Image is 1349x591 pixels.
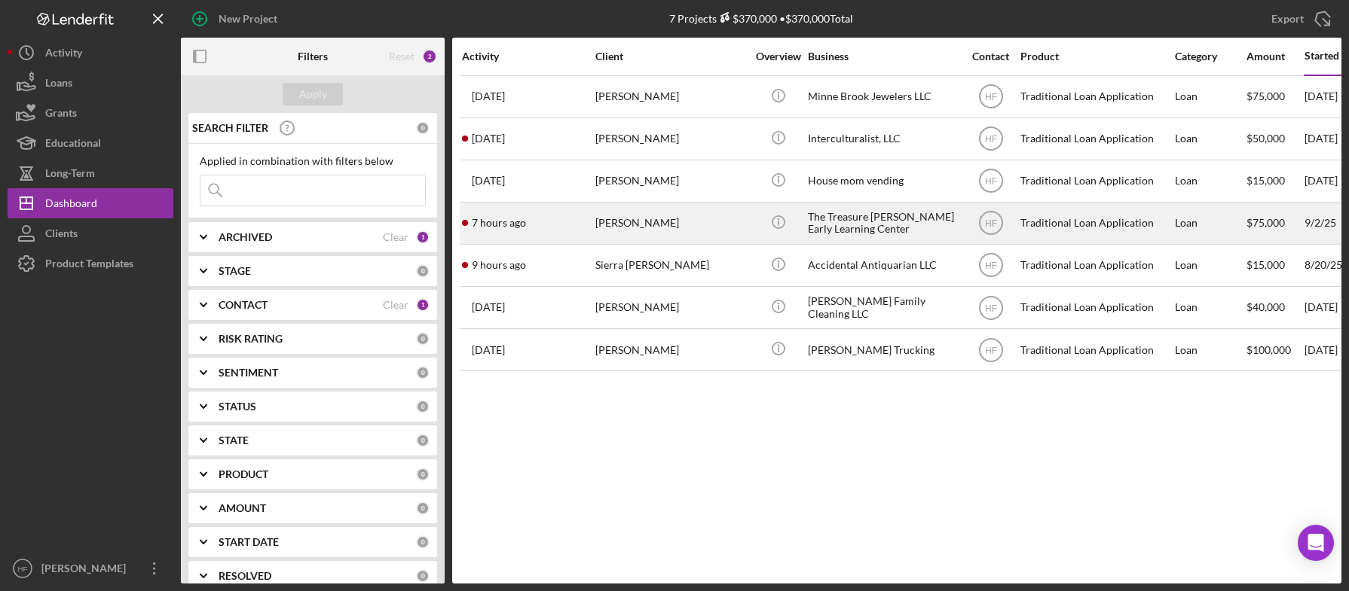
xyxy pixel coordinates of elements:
b: STAGE [219,265,251,277]
b: CONTACT [219,299,268,311]
button: Educational [8,128,173,158]
span: $15,000 [1247,258,1285,271]
time: 2025-10-03 15:44 [472,217,526,229]
time: 2025-10-03 13:30 [472,259,526,271]
div: Clear [383,231,408,243]
div: 0 [416,569,430,583]
b: ARCHIVED [219,231,272,243]
div: [PERSON_NAME] Trucking [808,330,959,370]
div: House mom vending [808,161,959,201]
div: Amount [1247,50,1303,62]
button: HF[PERSON_NAME] [8,553,173,583]
time: 2025-09-11 22:37 [472,175,505,187]
div: 0 [416,400,430,413]
text: HF [985,260,997,271]
div: Started [1305,50,1339,62]
b: START DATE [219,536,279,548]
time: 2025-09-12 18:30 [472,301,505,313]
div: 1 [416,230,430,244]
button: Loans [8,68,173,98]
div: Interculturalist, LLC [808,119,959,159]
text: HF [985,92,997,102]
button: Product Templates [8,248,173,279]
div: Open Intercom Messenger [1298,525,1334,561]
div: Loan [1175,119,1245,159]
b: Filters [298,50,328,62]
button: Long-Term [8,158,173,188]
b: RESOLVED [219,570,271,582]
div: Loan [1175,245,1245,285]
div: 0 [416,332,430,346]
div: [PERSON_NAME] [595,330,746,370]
div: Loan [1175,203,1245,243]
div: Loan [1175,288,1245,327]
div: Applied in combination with filters below [200,155,426,167]
div: Sierra [PERSON_NAME] [595,245,746,285]
div: Activity [462,50,594,62]
div: Traditional Loan Application [1020,245,1171,285]
div: Loan [1175,161,1245,201]
div: 0 [416,501,430,515]
div: [PERSON_NAME] [595,161,746,201]
div: Accidental Antiquarian LLC [808,245,959,285]
button: Activity [8,38,173,68]
text: HF [985,134,997,145]
div: Category [1175,50,1245,62]
b: SEARCH FILTER [192,122,268,134]
div: 1 [416,298,430,312]
div: Traditional Loan Application [1020,77,1171,117]
div: Apply [299,83,327,105]
div: $370,000 [717,12,777,25]
button: New Project [181,4,292,34]
div: 0 [416,434,430,447]
b: RISK RATING [219,333,283,345]
span: $50,000 [1247,132,1285,145]
span: $15,000 [1247,174,1285,187]
button: Grants [8,98,173,128]
time: 2025-09-18 18:11 [472,90,505,102]
b: STATE [219,434,249,446]
div: Long-Term [45,158,95,192]
span: $40,000 [1247,300,1285,313]
text: HF [985,176,997,187]
div: Business [808,50,959,62]
button: Dashboard [8,188,173,218]
span: $75,000 [1247,216,1285,229]
div: [PERSON_NAME] [595,288,746,327]
div: 2 [422,49,437,64]
div: Clients [45,218,78,252]
b: STATUS [219,401,256,413]
time: 2025-10-01 21:34 [472,133,505,145]
div: Educational [45,128,101,162]
text: HF [18,565,28,573]
div: Grants [45,98,77,132]
div: [PERSON_NAME] Family Cleaning LLC [808,288,959,327]
div: Product Templates [45,248,133,282]
time: 2025-07-17 19:59 [472,344,505,356]
div: Client [595,50,746,62]
div: 7 Projects • $370,000 Total [669,12,853,25]
span: $100,000 [1247,343,1291,356]
div: Reset [389,50,414,62]
div: Traditional Loan Application [1020,288,1171,327]
div: Product [1020,50,1171,62]
div: The Treasure [PERSON_NAME] Early Learning Center [808,203,959,243]
div: Traditional Loan Application [1020,119,1171,159]
div: Dashboard [45,188,97,222]
div: Loans [45,68,72,102]
div: 0 [416,121,430,135]
div: Activity [45,38,82,72]
div: Clear [383,299,408,311]
div: Minne Brook Jewelers LLC [808,77,959,117]
button: Export [1256,4,1341,34]
b: SENTIMENT [219,367,278,379]
div: Traditional Loan Application [1020,330,1171,370]
div: Traditional Loan Application [1020,203,1171,243]
div: New Project [219,4,277,34]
